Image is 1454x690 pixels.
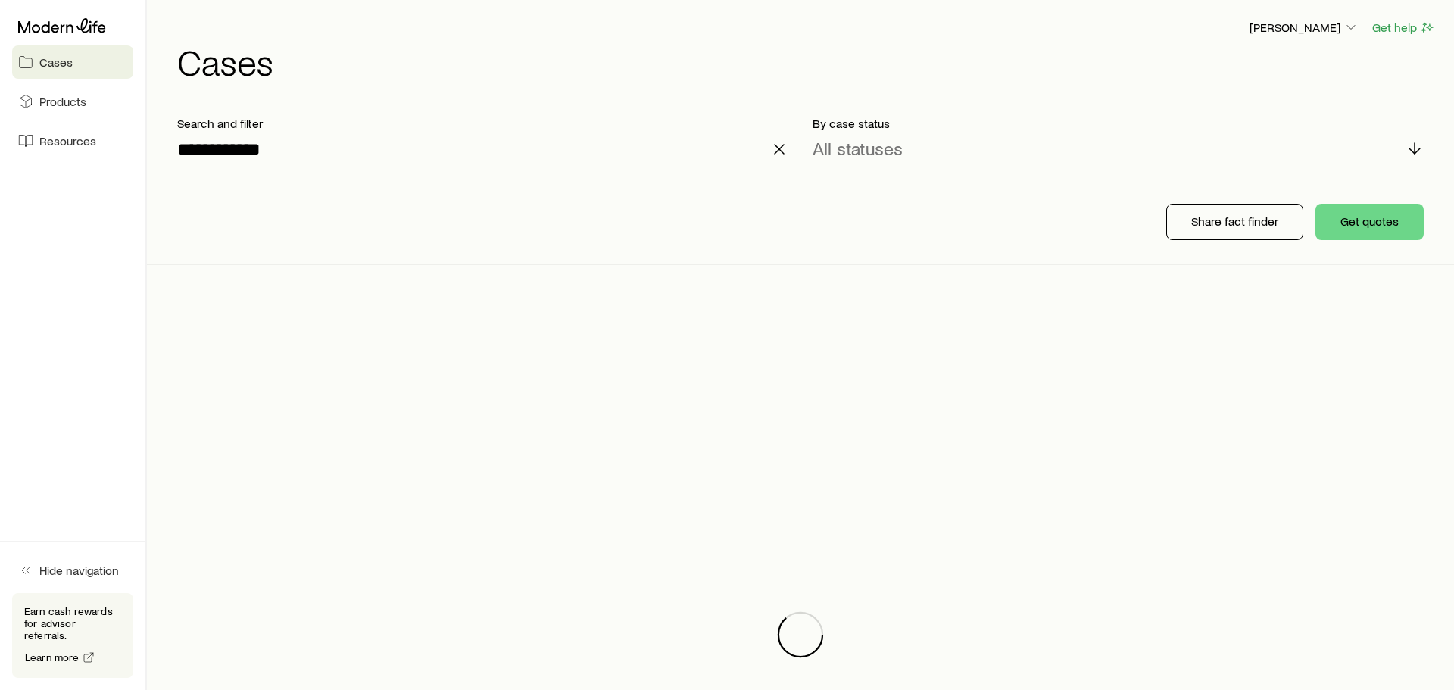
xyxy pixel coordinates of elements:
h1: Cases [177,43,1436,80]
p: Earn cash rewards for advisor referrals. [24,605,121,642]
p: By case status [813,116,1424,131]
p: [PERSON_NAME] [1250,20,1359,35]
p: All statuses [813,138,903,159]
a: Cases [12,45,133,79]
a: Products [12,85,133,118]
button: Get help [1371,19,1436,36]
span: Products [39,94,86,109]
span: Resources [39,133,96,148]
button: Get quotes [1315,204,1424,240]
div: Earn cash rewards for advisor referrals.Learn more [12,593,133,678]
button: Hide navigation [12,554,133,587]
p: Share fact finder [1191,214,1278,229]
p: Search and filter [177,116,788,131]
a: Resources [12,124,133,158]
button: Share fact finder [1166,204,1303,240]
button: [PERSON_NAME] [1249,19,1359,37]
span: Cases [39,55,73,70]
span: Learn more [25,652,80,663]
span: Hide navigation [39,563,119,578]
